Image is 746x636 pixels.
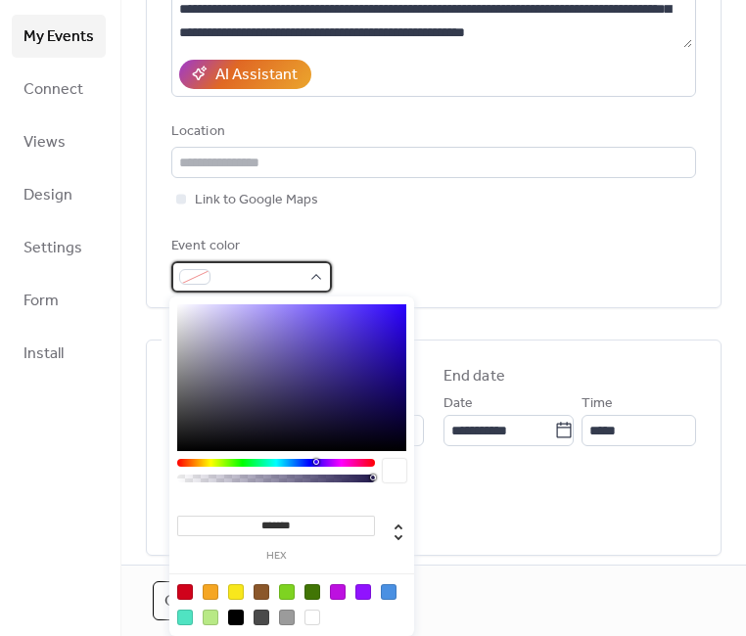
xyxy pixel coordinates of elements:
[254,610,269,625] div: #4A4A4A
[164,590,224,613] span: Cancel
[12,332,106,375] a: Install
[23,286,59,317] span: Form
[582,392,613,416] span: Time
[177,584,193,600] div: #D0021B
[179,60,311,89] button: AI Assistant
[23,22,94,53] span: My Events
[12,15,106,58] a: My Events
[23,180,72,211] span: Design
[153,581,236,620] button: Cancel
[215,64,298,87] div: AI Assistant
[12,68,106,111] a: Connect
[381,584,396,600] div: #4A90E2
[195,189,318,212] span: Link to Google Maps
[12,120,106,163] a: Views
[171,120,692,144] div: Location
[279,584,295,600] div: #7ED321
[23,339,64,370] span: Install
[12,226,106,269] a: Settings
[443,365,505,388] div: End date
[23,127,66,159] span: Views
[23,74,83,106] span: Connect
[177,610,193,625] div: #50E3C2
[304,610,320,625] div: #FFFFFF
[443,392,473,416] span: Date
[304,584,320,600] div: #417505
[228,610,244,625] div: #000000
[203,610,218,625] div: #B8E986
[23,233,82,264] span: Settings
[279,610,295,625] div: #9B9B9B
[254,584,269,600] div: #8B572A
[203,584,218,600] div: #F5A623
[330,584,346,600] div: #BD10E0
[12,279,106,322] a: Form
[177,551,375,562] label: hex
[171,235,328,258] div: Event color
[228,584,244,600] div: #F8E71C
[12,173,106,216] a: Design
[355,584,371,600] div: #9013FE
